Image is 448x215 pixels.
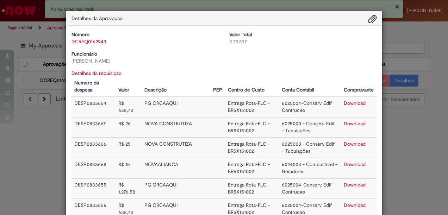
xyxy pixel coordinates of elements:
[229,31,252,38] b: Valor Total
[71,31,89,38] b: Número
[279,97,341,117] td: 6025004-Conserv Edif Contrucao
[225,77,279,97] th: Centro de Custo
[71,70,122,76] a: Detalhes da requisição
[71,15,123,21] span: Detalhes da Aprovação
[344,100,366,106] a: Download
[279,158,341,178] td: 6024003 - Combustível - Geradores
[229,38,377,45] div: 3.732,97
[344,141,366,147] a: Download
[71,57,219,64] div: [PERSON_NAME]
[344,161,366,167] a: Download
[142,117,210,138] td: NOVA CONSTRUTIZA
[142,158,210,178] td: NOVAALIANCA
[116,138,142,158] td: R$ 25
[279,77,341,97] th: Conta Contábil
[71,77,116,97] th: Numero da despesa
[71,51,97,57] b: Funcionário
[225,117,279,138] td: Entrega Rota-FLC - BR5X151002
[71,38,106,45] a: DCREQ0162943
[225,158,279,178] td: Entrega Rota-FLC - BR5X151002
[71,158,116,178] td: DESP0833668
[225,178,279,199] td: Entrega Rota-FLC - BR5X151002
[344,202,366,208] a: Download
[116,77,142,97] th: Valor
[116,178,142,199] td: R$ 1.276,58
[344,182,366,188] a: Download
[71,97,116,117] td: DESP0833654
[210,77,225,97] th: PEP
[344,120,366,127] a: Download
[279,117,341,138] td: 6025000 - Conserv Edif - Tubulações
[142,178,210,199] td: PG ORCAAQUI
[142,138,210,158] td: NOVA CONSTRUTIZA
[116,117,142,138] td: R$ 26
[142,97,210,117] td: PG ORCAAQUI
[142,77,210,97] th: Descrição
[341,77,377,97] th: Comprovante
[71,138,116,158] td: DESP0833666
[71,117,116,138] td: DESP0833667
[225,97,279,117] td: Entrega Rota-FLC - BR5X151002
[116,158,142,178] td: R$ 15
[225,138,279,158] td: Entrega Rota-FLC - BR5X151002
[279,138,341,158] td: 6025000 - Conserv Edif - Tubulações
[279,178,341,199] td: 6025004-Conserv Edif Contrucao
[116,97,142,117] td: R$ 638,78
[71,178,116,199] td: DESP0833655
